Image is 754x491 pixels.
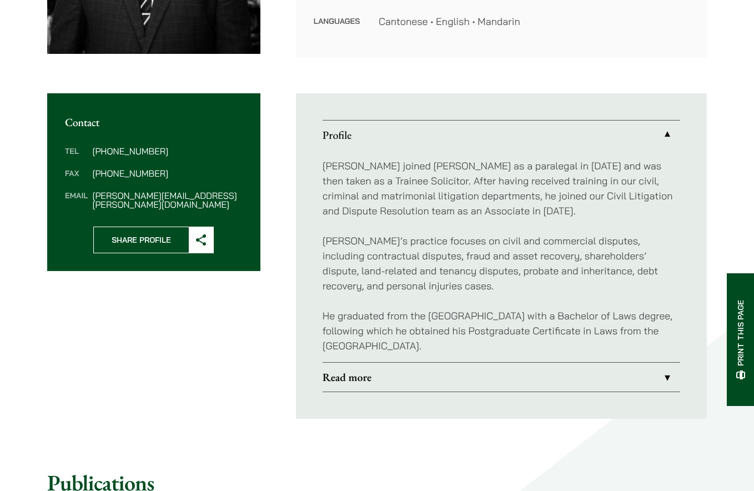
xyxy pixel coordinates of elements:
dt: Email [65,191,88,209]
a: Profile [323,121,680,149]
div: Profile [323,149,680,362]
dt: Languages [314,14,361,29]
h2: Contact [65,116,243,129]
dt: Tel [65,147,88,169]
dd: [PERSON_NAME][EMAIL_ADDRESS][PERSON_NAME][DOMAIN_NAME] [92,191,242,209]
button: Share Profile [93,227,214,253]
dd: [PHONE_NUMBER] [92,169,242,178]
span: Share Profile [94,227,189,253]
p: [PERSON_NAME]’s practice focuses on civil and commercial disputes, including contractual disputes... [323,233,680,293]
dt: Fax [65,169,88,191]
p: [PERSON_NAME] joined [PERSON_NAME] as a paralegal in [DATE] and was then taken as a Trainee Solic... [323,158,680,218]
p: He graduated from the [GEOGRAPHIC_DATA] with a Bachelor of Laws degree, following which he obtain... [323,308,680,353]
strong: Read more [323,370,371,384]
dd: Cantonese • English • Mandarin [379,14,689,29]
a: Read more [323,363,680,392]
dd: [PHONE_NUMBER] [92,147,242,156]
